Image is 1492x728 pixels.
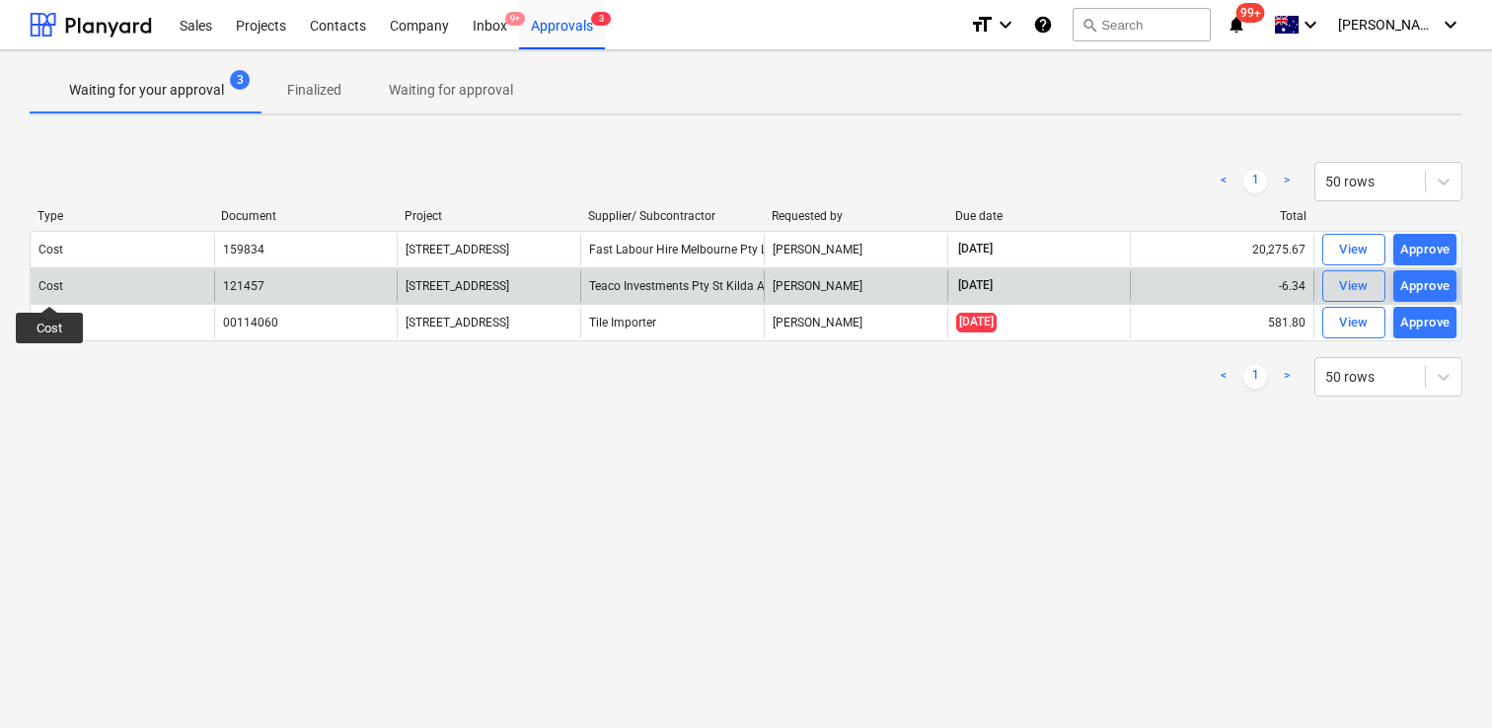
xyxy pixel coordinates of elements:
button: View [1322,234,1385,265]
div: Cost [38,243,63,256]
p: Waiting for your approval [69,80,224,101]
span: [DATE] [956,313,997,331]
div: Project [405,209,572,223]
iframe: Chat Widget [1393,633,1492,728]
a: Page 1 is your current page [1243,365,1267,389]
div: 00114060 [223,316,278,329]
div: Approve [1400,275,1451,298]
div: Due date [955,209,1123,223]
div: Approve [1400,239,1451,261]
div: Teaco Investments Pty St Kilda Au [580,270,764,302]
div: 121457 [223,279,264,293]
p: Waiting for approval [389,80,513,101]
span: 99+ [1236,3,1265,23]
span: 76 Beach Rd, Sandringham [406,316,509,329]
a: Next page [1275,170,1299,193]
button: Approve [1393,234,1456,265]
span: search [1082,17,1097,33]
a: Page 1 is your current page [1243,170,1267,193]
div: Tile Importer [580,307,764,338]
div: Type [37,209,205,223]
div: [PERSON_NAME] [764,270,947,302]
i: keyboard_arrow_down [994,13,1017,36]
div: Cost [38,316,63,329]
div: [PERSON_NAME] [764,307,947,338]
p: Finalized [287,80,341,101]
span: 3 [591,12,611,26]
div: Document [221,209,389,223]
a: Previous page [1212,365,1235,389]
div: 20,275.67 [1130,234,1313,265]
div: 581.80 [1130,307,1313,338]
div: View [1339,275,1369,298]
i: notifications [1227,13,1246,36]
div: Approve [1400,312,1451,334]
div: 159834 [223,243,264,256]
div: View [1339,239,1369,261]
div: Cost [38,279,63,293]
div: Requested by [772,209,939,223]
button: Approve [1393,307,1456,338]
span: 76 Beach Rd, Sandringham [406,243,509,256]
button: Approve [1393,270,1456,302]
span: [DATE] [956,277,995,294]
div: -6.34 [1130,270,1313,302]
span: 76 Beach Rd, Sandringham [406,279,509,293]
div: View [1339,312,1369,334]
button: View [1322,270,1385,302]
span: 9+ [505,12,525,26]
i: Knowledge base [1033,13,1053,36]
i: keyboard_arrow_down [1299,13,1322,36]
span: [PERSON_NAME] [1338,17,1437,33]
a: Previous page [1212,170,1235,193]
button: Search [1073,8,1211,41]
div: Total [1139,209,1306,223]
span: 3 [230,70,250,90]
i: keyboard_arrow_down [1439,13,1462,36]
span: [DATE] [956,241,995,257]
div: [PERSON_NAME] [764,234,947,265]
a: Next page [1275,365,1299,389]
div: Supplier/ Subcontractor [588,209,756,223]
div: Fast Labour Hire Melbourne Pty Ltd [580,234,764,265]
i: format_size [970,13,994,36]
button: View [1322,307,1385,338]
